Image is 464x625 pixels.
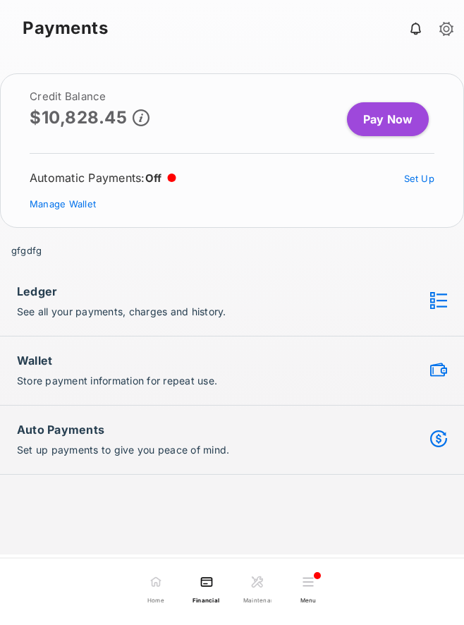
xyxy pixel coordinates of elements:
a: Financial Custom [181,564,232,617]
span: Menu [300,589,316,605]
span: Maintenance PPP [243,589,271,605]
p: Set up payments to give you peace of mind. [17,442,383,457]
span: Financial Custom [193,589,221,605]
h2: Credit Balance [30,91,149,102]
a: Set Up [404,173,435,184]
p: $10,828.45 [30,108,127,127]
div: Automatic Payments : [30,171,176,185]
span: Off [145,171,162,185]
p: See all your payments, charges and history. [17,304,383,319]
button: Menu [283,564,334,616]
a: Home [130,564,181,617]
span: Home [147,589,164,605]
strong: Payments [23,20,441,37]
p: Store payment information for repeat use. [17,373,383,388]
a: Maintenance PPP [232,564,283,617]
a: Manage Wallet [30,198,96,210]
